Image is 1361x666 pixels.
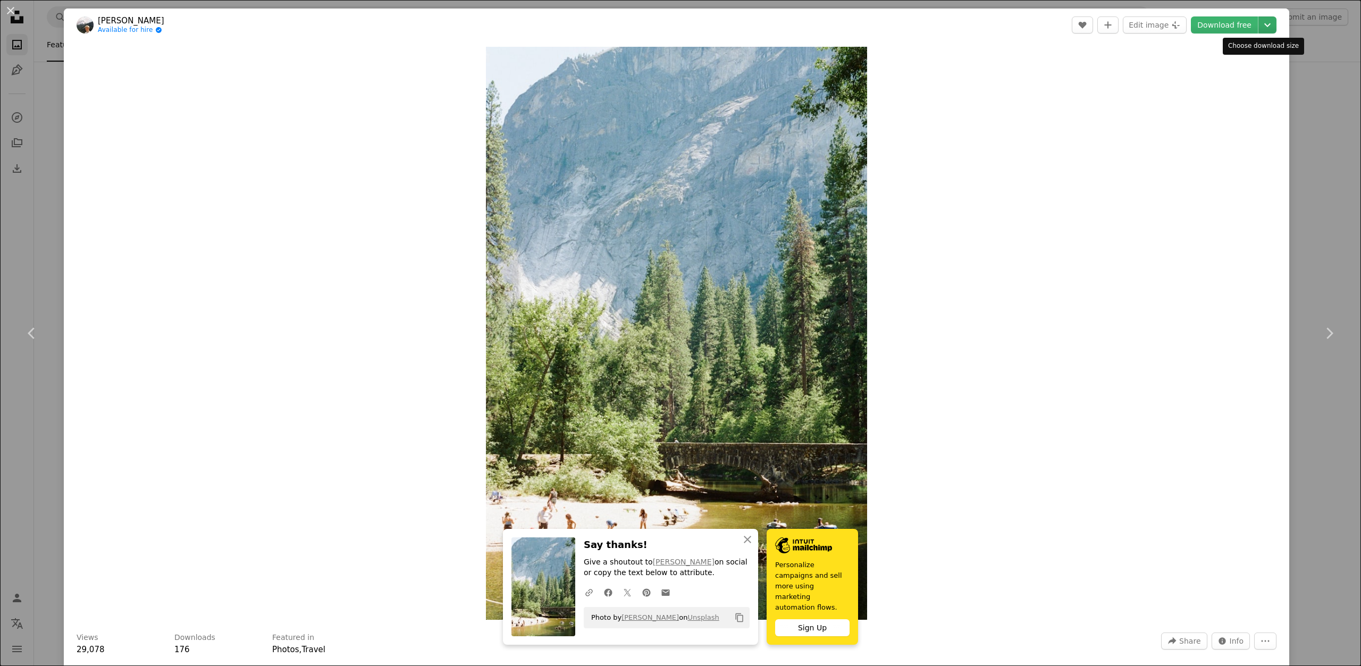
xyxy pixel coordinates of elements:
span: 29,078 [77,645,105,654]
img: People relaxing by a river with a stone bridge [486,47,867,620]
div: Sign Up [775,619,850,636]
span: 176 [174,645,190,654]
a: [PERSON_NAME] [621,613,679,621]
span: Share [1179,633,1200,649]
a: [PERSON_NAME] [98,15,164,26]
a: Available for hire [98,26,164,35]
button: Like [1072,16,1093,33]
h3: Say thanks! [584,537,750,553]
span: Info [1230,633,1244,649]
a: [PERSON_NAME] [653,558,715,566]
button: Choose download size [1258,16,1276,33]
button: Copy to clipboard [730,609,749,627]
a: Share over email [656,581,675,603]
a: Next [1297,282,1361,384]
a: Travel [301,645,325,654]
span: Personalize campaigns and sell more using marketing automation flows. [775,560,850,613]
img: Go to Spencer Plouzek's profile [77,16,94,33]
img: file-1690386555781-336d1949dad1image [775,537,832,553]
p: Give a shoutout to on social or copy the text below to attribute. [584,557,750,578]
button: Zoom in on this image [486,47,867,620]
h3: Featured in [272,633,314,643]
h3: Views [77,633,98,643]
a: Download free [1191,16,1258,33]
button: Edit image [1123,16,1187,33]
h3: Downloads [174,633,215,643]
span: , [299,645,302,654]
a: Photos [272,645,299,654]
button: More Actions [1254,633,1276,650]
a: Share on Pinterest [637,581,656,603]
div: Choose download size [1223,38,1304,55]
span: Photo by on [586,609,719,626]
a: Share on Facebook [599,581,618,603]
button: Add to Collection [1097,16,1119,33]
a: Personalize campaigns and sell more using marketing automation flows.Sign Up [767,529,858,645]
button: Share this image [1161,633,1207,650]
button: Stats about this image [1212,633,1250,650]
a: Unsplash [687,613,719,621]
a: Share on Twitter [618,581,637,603]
